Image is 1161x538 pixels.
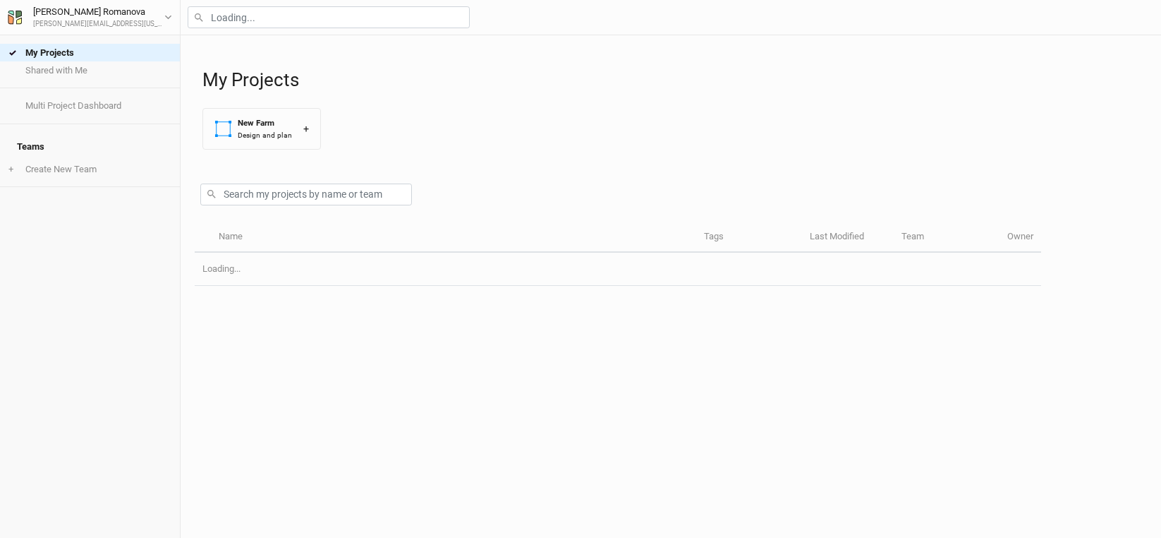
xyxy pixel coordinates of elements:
[202,69,1147,91] h1: My Projects
[696,222,802,253] th: Tags
[200,184,412,205] input: Search my projects by name or team
[33,5,164,19] div: [PERSON_NAME] Romanova
[195,253,1041,286] td: Loading...
[999,222,1041,253] th: Owner
[894,222,999,253] th: Team
[202,108,321,150] button: New FarmDesign and plan+
[802,222,894,253] th: Last Modified
[210,222,695,253] th: Name
[238,130,292,141] div: Design and plan
[8,133,171,161] h4: Teams
[238,117,292,129] div: New Farm
[303,121,309,136] div: +
[7,4,173,30] button: [PERSON_NAME] Romanova[PERSON_NAME][EMAIL_ADDRESS][US_STATE][DOMAIN_NAME]
[188,6,470,28] input: Loading...
[8,164,13,175] span: +
[33,19,164,30] div: [PERSON_NAME][EMAIL_ADDRESS][US_STATE][DOMAIN_NAME]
